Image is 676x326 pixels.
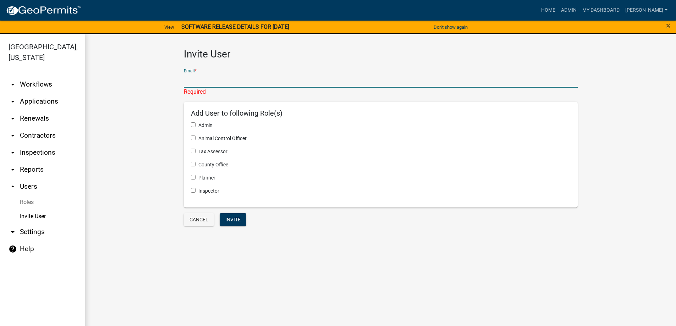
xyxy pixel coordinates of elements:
[184,48,578,60] h3: Invite User
[9,148,17,157] i: arrow_drop_down
[191,135,571,142] div: Animal Control Officer
[9,114,17,123] i: arrow_drop_down
[191,122,571,129] div: Admin
[579,4,622,17] a: My Dashboard
[191,161,571,168] div: County Office
[9,182,17,191] i: arrow_drop_up
[9,80,17,89] i: arrow_drop_down
[431,21,471,33] button: Don't show again
[666,21,671,30] button: Close
[9,131,17,140] i: arrow_drop_down
[9,245,17,253] i: help
[666,21,671,31] span: ×
[9,97,17,106] i: arrow_drop_down
[220,213,246,226] button: Invite
[558,4,579,17] a: Admin
[161,21,177,33] a: View
[184,213,214,226] button: Cancel
[9,165,17,174] i: arrow_drop_down
[191,174,571,182] div: Planner
[191,187,571,195] div: Inspector
[538,4,558,17] a: Home
[191,109,571,117] h5: Add User to following Role(s)
[181,23,289,30] strong: SOFTWARE RELEASE DETAILS FOR [DATE]
[184,88,578,96] div: Required
[191,148,571,155] div: Tax Assessor
[9,228,17,236] i: arrow_drop_down
[622,4,670,17] a: [PERSON_NAME]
